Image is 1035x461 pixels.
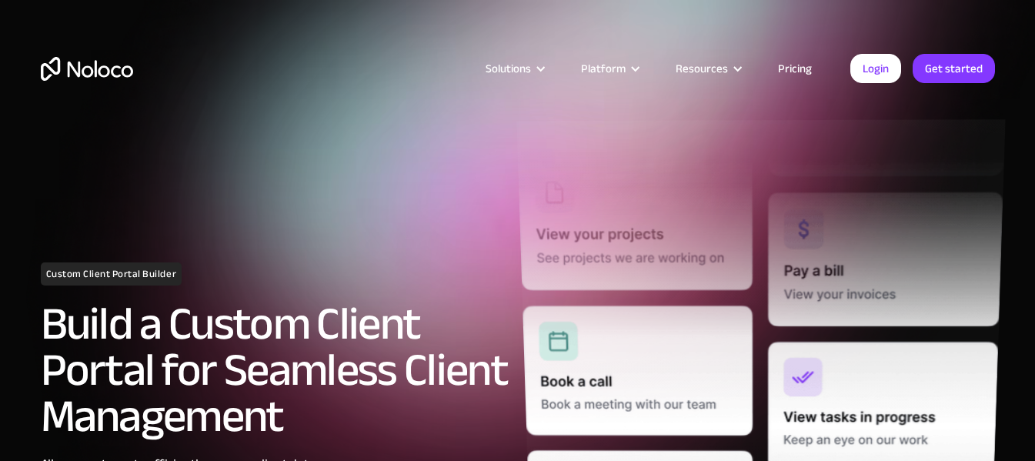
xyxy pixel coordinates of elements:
a: Get started [913,54,995,83]
div: Platform [562,58,656,79]
a: Pricing [759,58,831,79]
div: Solutions [466,58,562,79]
a: Login [850,54,901,83]
a: home [41,57,133,81]
h2: Build a Custom Client Portal for Seamless Client Management [41,301,510,439]
div: Resources [656,58,759,79]
div: Platform [581,58,626,79]
div: Solutions [486,58,531,79]
h1: Custom Client Portal Builder [41,262,182,286]
div: Resources [676,58,728,79]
